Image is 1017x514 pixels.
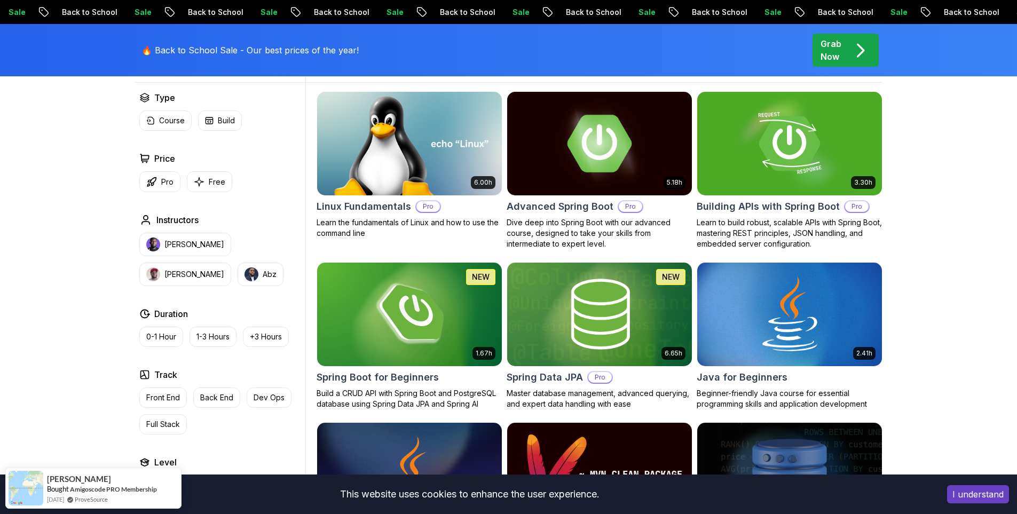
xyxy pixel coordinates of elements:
a: Java for Beginners card2.41hJava for BeginnersBeginner-friendly Java course for essential program... [697,262,882,409]
p: Back to School [555,7,627,18]
p: Front End [146,392,180,403]
img: instructor img [146,267,160,281]
p: 0-1 Hour [146,331,176,342]
h2: Instructors [156,213,199,226]
a: Building APIs with Spring Boot card3.30hBuilding APIs with Spring BootProLearn to build robust, s... [697,91,882,249]
a: Advanced Spring Boot card5.18hAdvanced Spring BootProDive deep into Spring Boot with our advanced... [507,91,692,249]
button: Back End [193,388,240,408]
button: 0-1 Hour [139,327,183,347]
img: Spring Boot for Beginners card [317,263,502,366]
span: [DATE] [47,495,64,504]
p: Grab Now [821,37,841,63]
h2: Price [154,152,175,165]
button: Free [187,171,232,192]
h2: Advanced Spring Boot [507,199,613,214]
h2: Type [154,91,175,104]
p: Sale [627,7,661,18]
p: [PERSON_NAME] [164,269,224,280]
h2: Duration [154,307,188,320]
a: Spring Data JPA card6.65hNEWSpring Data JPAProMaster database management, advanced querying, and ... [507,262,692,409]
button: Dev Ops [247,388,291,408]
p: [PERSON_NAME] [164,239,224,250]
p: Pro [845,201,869,212]
h2: Java for Beginners [697,370,787,385]
p: Back to School [51,7,123,18]
p: 6.65h [665,349,682,358]
button: 1-3 Hours [190,327,236,347]
img: Spring Data JPA card [507,263,692,366]
p: Back to School [177,7,249,18]
img: instructor img [245,267,258,281]
button: Course [139,110,192,131]
p: Back to School [807,7,879,18]
p: Back to School [933,7,1005,18]
p: Pro [161,177,174,187]
button: Build [198,110,242,131]
p: Build [218,115,235,126]
p: Course [159,115,185,126]
p: Pro [588,372,612,383]
img: Java for Beginners card [697,263,882,366]
a: Linux Fundamentals card6.00hLinux FundamentalsProLearn the fundamentals of Linux and how to use t... [317,91,502,239]
p: Learn the fundamentals of Linux and how to use the command line [317,217,502,239]
div: This website uses cookies to enhance the user experience. [8,483,931,506]
a: Spring Boot for Beginners card1.67hNEWSpring Boot for BeginnersBuild a CRUD API with Spring Boot ... [317,262,502,409]
p: Sale [375,7,409,18]
p: Dev Ops [254,392,285,403]
a: Amigoscode PRO Membership [70,485,157,493]
p: Build a CRUD API with Spring Boot and PostgreSQL database using Spring Data JPA and Spring AI [317,388,502,409]
a: ProveSource [75,495,108,504]
button: instructor imgAbz [238,263,283,286]
p: NEW [472,272,490,282]
p: Sale [753,7,787,18]
h2: Spring Boot for Beginners [317,370,439,385]
p: Abz [263,269,277,280]
img: Advanced Spring Boot card [502,89,696,197]
button: instructor img[PERSON_NAME] [139,263,231,286]
p: NEW [662,272,680,282]
button: Pro [139,171,180,192]
button: Accept cookies [947,485,1009,503]
img: instructor img [146,238,160,251]
button: Full Stack [139,414,187,434]
p: Back to School [303,7,375,18]
img: provesource social proof notification image [9,471,43,505]
span: Bought [47,485,69,493]
p: Sale [249,7,283,18]
button: instructor img[PERSON_NAME] [139,233,231,256]
p: Dive deep into Spring Boot with our advanced course, designed to take your skills from intermedia... [507,217,692,249]
p: 5.18h [667,178,682,187]
p: Back to School [429,7,501,18]
p: Sale [501,7,535,18]
h2: Level [154,456,177,469]
h2: Track [154,368,177,381]
p: Sale [879,7,913,18]
img: Building APIs with Spring Boot card [697,92,882,195]
h2: Linux Fundamentals [317,199,411,214]
p: Back to School [681,7,753,18]
p: Pro [619,201,642,212]
img: Linux Fundamentals card [317,92,502,195]
p: Pro [416,201,440,212]
h2: Spring Data JPA [507,370,583,385]
h2: Building APIs with Spring Boot [697,199,840,214]
p: 2.41h [856,349,872,358]
p: 3.30h [854,178,872,187]
p: Back End [200,392,233,403]
button: Front End [139,388,187,408]
p: Master database management, advanced querying, and expert data handling with ease [507,388,692,409]
p: Learn to build robust, scalable APIs with Spring Boot, mastering REST principles, JSON handling, ... [697,217,882,249]
p: 1-3 Hours [196,331,230,342]
p: +3 Hours [250,331,282,342]
span: [PERSON_NAME] [47,475,111,484]
p: 🔥 Back to School Sale - Our best prices of the year! [141,44,359,57]
p: Sale [123,7,157,18]
p: Beginner-friendly Java course for essential programming skills and application development [697,388,882,409]
p: 6.00h [474,178,492,187]
button: +3 Hours [243,327,289,347]
p: 1.67h [476,349,492,358]
p: Free [209,177,225,187]
p: Full Stack [146,419,180,430]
